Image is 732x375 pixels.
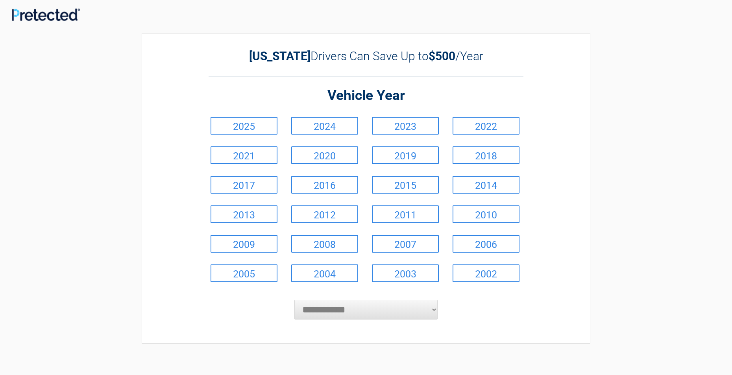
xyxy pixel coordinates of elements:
a: 2023 [372,117,439,135]
a: 2020 [291,146,358,164]
a: 2016 [291,176,358,194]
a: 2007 [372,235,439,253]
a: 2022 [453,117,519,135]
img: Main Logo [12,8,80,20]
a: 2011 [372,205,439,223]
a: 2021 [211,146,277,164]
a: 2010 [453,205,519,223]
a: 2002 [453,264,519,282]
h2: Vehicle Year [209,87,523,105]
a: 2013 [211,205,277,223]
a: 2004 [291,264,358,282]
a: 2015 [372,176,439,194]
a: 2005 [211,264,277,282]
a: 2003 [372,264,439,282]
b: [US_STATE] [249,49,311,63]
h2: Drivers Can Save Up to /Year [209,49,523,63]
a: 2014 [453,176,519,194]
a: 2006 [453,235,519,253]
a: 2009 [211,235,277,253]
a: 2008 [291,235,358,253]
a: 2025 [211,117,277,135]
b: $500 [429,49,455,63]
a: 2017 [211,176,277,194]
a: 2019 [372,146,439,164]
a: 2024 [291,117,358,135]
a: 2012 [291,205,358,223]
a: 2018 [453,146,519,164]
